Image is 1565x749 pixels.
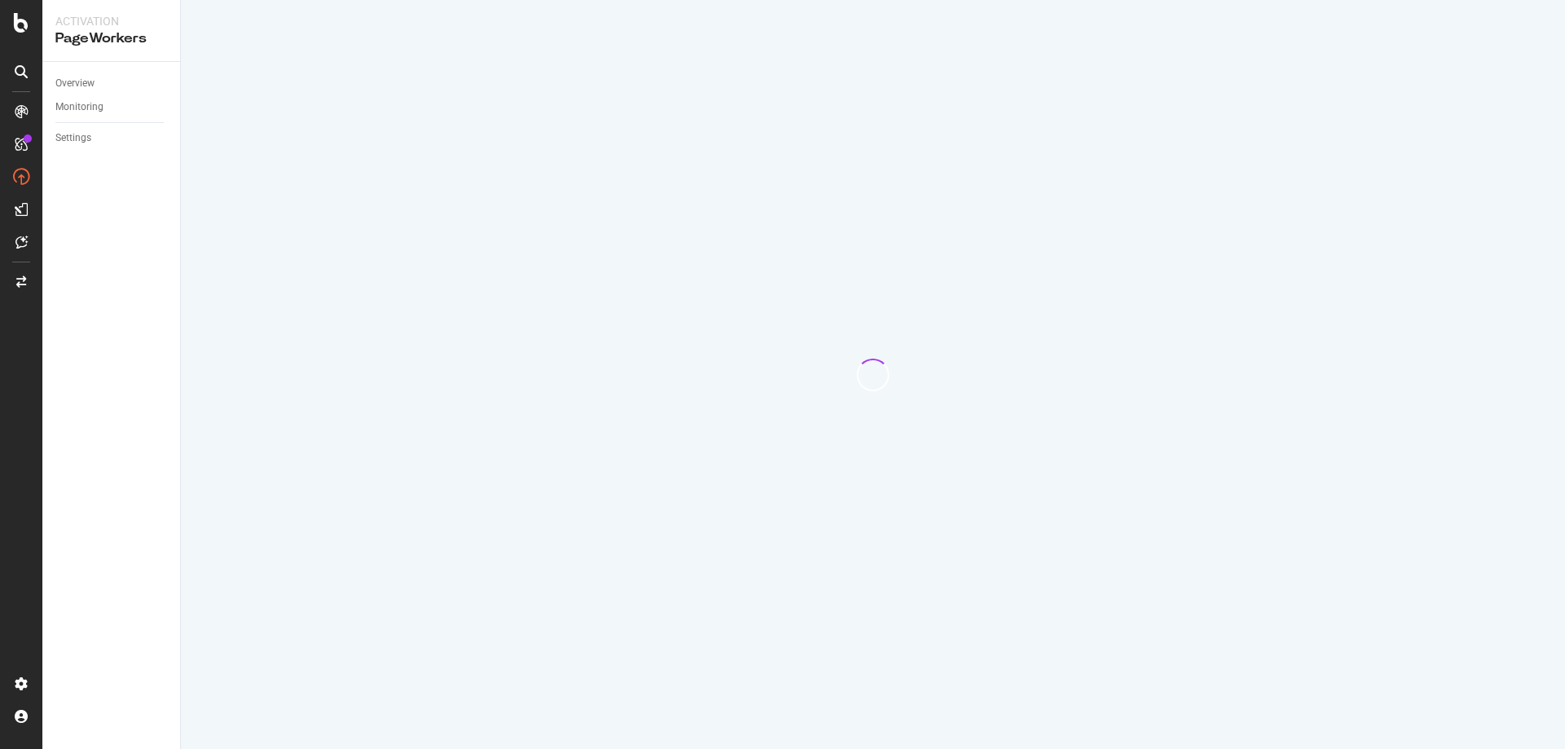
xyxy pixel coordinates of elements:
div: Activation [55,13,167,29]
a: Settings [55,130,169,147]
a: Monitoring [55,99,169,116]
div: PageWorkers [55,29,167,48]
a: Overview [55,75,169,92]
div: Settings [55,130,91,147]
div: Overview [55,75,95,92]
div: Monitoring [55,99,104,116]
